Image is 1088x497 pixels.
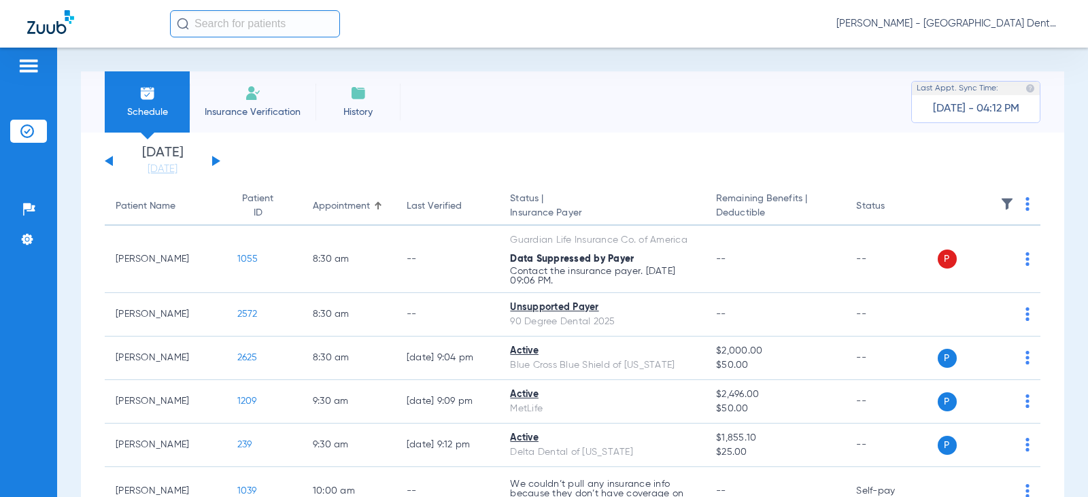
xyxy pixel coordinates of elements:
[510,445,694,460] div: Delta Dental of [US_STATE]
[917,82,998,95] span: Last Appt. Sync Time:
[122,162,203,176] a: [DATE]
[116,199,216,213] div: Patient Name
[396,380,500,424] td: [DATE] 9:09 PM
[170,10,340,37] input: Search for patients
[716,206,834,220] span: Deductible
[1025,351,1030,364] img: group-dot-blue.svg
[237,396,257,406] span: 1209
[716,402,834,416] span: $50.00
[396,424,500,467] td: [DATE] 9:12 PM
[845,337,937,380] td: --
[1025,84,1035,93] img: last sync help info
[302,226,396,293] td: 8:30 AM
[237,486,257,496] span: 1039
[139,85,156,101] img: Schedule
[245,85,261,101] img: Manual Insurance Verification
[845,380,937,424] td: --
[1025,307,1030,321] img: group-dot-blue.svg
[396,226,500,293] td: --
[302,424,396,467] td: 9:30 AM
[350,85,367,101] img: History
[237,254,258,264] span: 1055
[237,192,279,220] div: Patient ID
[510,254,634,264] span: Data Suppressed by Payer
[938,349,957,368] span: P
[716,431,834,445] span: $1,855.10
[716,254,726,264] span: --
[836,17,1061,31] span: [PERSON_NAME] - [GEOGRAPHIC_DATA] Dental Care
[237,192,291,220] div: Patient ID
[313,199,370,213] div: Appointment
[105,380,226,424] td: [PERSON_NAME]
[845,226,937,293] td: --
[115,105,180,119] span: Schedule
[716,388,834,402] span: $2,496.00
[845,293,937,337] td: --
[1025,197,1030,211] img: group-dot-blue.svg
[18,58,39,74] img: hamburger-icon
[396,293,500,337] td: --
[302,380,396,424] td: 9:30 AM
[237,353,258,362] span: 2625
[177,18,189,30] img: Search Icon
[510,301,694,315] div: Unsupported Payer
[716,344,834,358] span: $2,000.00
[407,199,489,213] div: Last Verified
[933,102,1019,116] span: [DATE] - 04:12 PM
[845,424,937,467] td: --
[105,226,226,293] td: [PERSON_NAME]
[938,250,957,269] span: P
[122,146,203,176] li: [DATE]
[938,392,957,411] span: P
[510,431,694,445] div: Active
[116,199,175,213] div: Patient Name
[510,344,694,358] div: Active
[200,105,305,119] span: Insurance Verification
[510,358,694,373] div: Blue Cross Blue Shield of [US_STATE]
[510,233,694,247] div: Guardian Life Insurance Co. of America
[396,337,500,380] td: [DATE] 9:04 PM
[105,293,226,337] td: [PERSON_NAME]
[716,445,834,460] span: $25.00
[510,267,694,286] p: Contact the insurance payer. [DATE] 09:06 PM.
[105,337,226,380] td: [PERSON_NAME]
[510,402,694,416] div: MetLife
[716,358,834,373] span: $50.00
[845,188,937,226] th: Status
[1025,252,1030,266] img: group-dot-blue.svg
[510,206,694,220] span: Insurance Payer
[716,309,726,319] span: --
[510,388,694,402] div: Active
[302,337,396,380] td: 8:30 AM
[237,440,252,449] span: 239
[326,105,390,119] span: History
[302,293,396,337] td: 8:30 AM
[237,309,258,319] span: 2572
[705,188,845,226] th: Remaining Benefits |
[27,10,74,34] img: Zuub Logo
[716,486,726,496] span: --
[407,199,462,213] div: Last Verified
[938,436,957,455] span: P
[499,188,705,226] th: Status |
[1000,197,1014,211] img: filter.svg
[1025,394,1030,408] img: group-dot-blue.svg
[313,199,385,213] div: Appointment
[510,315,694,329] div: 90 Degree Dental 2025
[105,424,226,467] td: [PERSON_NAME]
[1025,438,1030,451] img: group-dot-blue.svg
